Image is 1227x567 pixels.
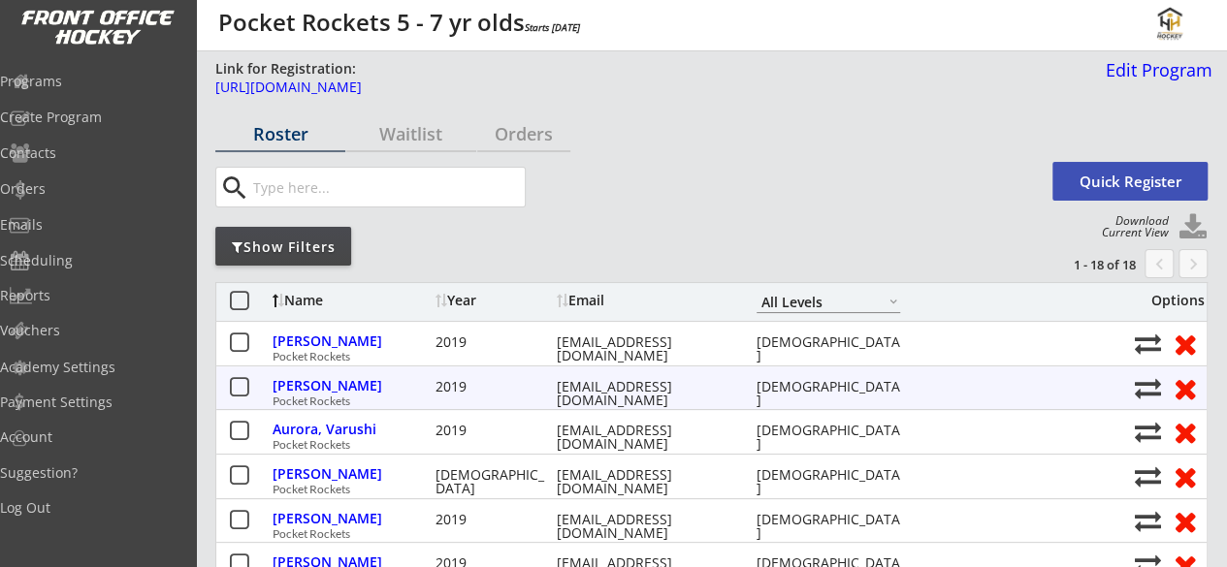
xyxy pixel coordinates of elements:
[436,513,552,526] div: 2019
[436,294,552,307] div: Year
[215,80,1093,94] div: [URL][DOMAIN_NAME]
[557,513,731,540] div: [EMAIL_ADDRESS][DOMAIN_NAME]
[557,380,731,407] div: [EMAIL_ADDRESS][DOMAIN_NAME]
[1179,249,1208,278] button: keyboard_arrow_right
[273,512,431,525] div: [PERSON_NAME]
[1135,508,1161,534] button: Move player
[1145,249,1174,278] button: chevron_left
[273,484,1124,495] div: Pocket Rockets
[1167,329,1203,359] button: Remove from roster (no refund)
[557,335,731,362] div: [EMAIL_ADDRESS][DOMAIN_NAME]
[757,424,900,451] div: [DEMOGRAPHIC_DATA]
[249,168,526,206] input: Type here...
[273,467,431,481] div: [PERSON_NAME]
[215,80,1093,105] a: [URL][DOMAIN_NAME]
[273,528,1124,540] div: Pocket Rockets
[757,513,900,540] div: [DEMOGRAPHIC_DATA]
[477,125,570,142] div: Orders
[1167,417,1203,447] button: Remove from roster (no refund)
[218,173,250,204] button: search
[525,20,580,34] em: Starts [DATE]
[757,380,900,407] div: [DEMOGRAPHIC_DATA]
[1167,506,1203,536] button: Remove from roster (no refund)
[1098,61,1212,79] div: Edit Program
[436,335,552,349] div: 2019
[273,379,431,393] div: [PERSON_NAME]
[1179,213,1208,242] button: Click to download full roster. Your browser settings may try to block it, check your security set...
[436,468,552,495] div: [DEMOGRAPHIC_DATA]
[1135,419,1161,445] button: Move player
[1098,61,1212,95] a: Edit Program
[346,125,476,142] div: Waitlist
[1052,162,1208,201] button: Quick Register
[273,294,431,307] div: Name
[557,294,731,307] div: Email
[436,380,552,394] div: 2019
[557,468,731,495] div: [EMAIL_ADDRESS][DOMAIN_NAME]
[1091,215,1168,238] div: Download Current View
[1167,373,1203,403] button: Remove from roster (no refund)
[1167,461,1203,491] button: Remove from roster (no refund)
[757,335,900,362] div: [DEMOGRAPHIC_DATA]
[1135,463,1161,489] button: Move player
[215,59,359,79] div: Link for Registration:
[273,351,1124,362] div: Pocket Rockets
[215,125,345,142] div: Roster
[273,439,1124,451] div: Pocket Rockets
[1136,294,1205,307] div: Options
[757,468,900,495] div: [DEMOGRAPHIC_DATA]
[1135,375,1161,401] button: Move player
[557,424,731,451] div: [EMAIL_ADDRESS][DOMAIN_NAME]
[1035,256,1136,273] div: 1 - 18 of 18
[436,424,552,437] div: 2019
[273,334,431,348] div: [PERSON_NAME]
[215,237,351,257] div: Show Filters
[1135,331,1161,357] button: Move player
[273,395,1124,407] div: Pocket Rockets
[273,423,431,436] div: Aurora, Varushi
